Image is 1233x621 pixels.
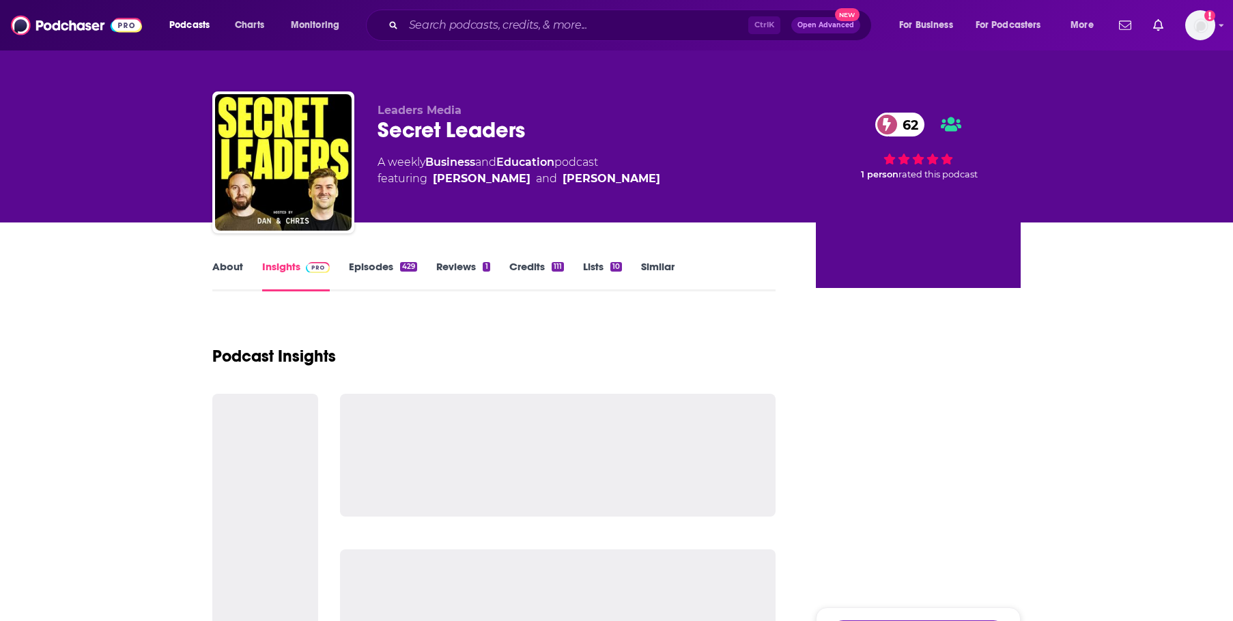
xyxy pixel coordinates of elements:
button: open menu [281,14,357,36]
span: Open Advanced [797,22,854,29]
button: open menu [967,14,1061,36]
a: [PERSON_NAME] [563,171,660,187]
span: 1 person [861,169,898,179]
a: [PERSON_NAME] [433,171,530,187]
button: Open AdvancedNew [791,17,860,33]
img: Podchaser - Follow, Share and Rate Podcasts [11,12,142,38]
span: Logged in as Ashley_Beenen [1185,10,1215,40]
a: Episodes429 [349,260,417,291]
button: open menu [890,14,970,36]
button: open menu [1061,14,1111,36]
span: More [1071,16,1094,35]
div: 10 [610,262,622,272]
a: Business [425,156,475,169]
span: For Business [899,16,953,35]
span: Leaders Media [378,104,462,117]
span: New [835,8,860,21]
button: open menu [160,14,227,36]
span: featuring [378,171,660,187]
img: Secret Leaders [215,94,352,231]
div: 429 [400,262,417,272]
a: Credits111 [509,260,564,291]
span: Podcasts [169,16,210,35]
a: Similar [641,260,675,291]
button: Show profile menu [1185,10,1215,40]
div: 62 1 personrated this podcast [816,104,1021,188]
span: rated this podcast [898,169,978,179]
a: Education [496,156,554,169]
input: Search podcasts, credits, & more... [403,14,748,36]
div: A weekly podcast [378,154,660,187]
span: Charts [235,16,264,35]
span: and [475,156,496,169]
a: 62 [875,113,925,136]
a: About [212,260,243,291]
a: Show notifications dropdown [1114,14,1137,37]
div: 1 [483,262,490,272]
div: Search podcasts, credits, & more... [379,10,885,41]
a: Show notifications dropdown [1148,14,1169,37]
h1: Podcast Insights [212,346,336,366]
img: Podchaser Pro [306,262,330,273]
span: and [536,171,557,187]
span: Ctrl K [748,16,780,34]
span: Monitoring [291,16,339,35]
span: 62 [889,113,925,136]
span: For Podcasters [976,16,1041,35]
div: 111 [552,262,564,272]
a: Lists10 [583,260,622,291]
img: User Profile [1185,10,1215,40]
a: Reviews1 [436,260,490,291]
a: InsightsPodchaser Pro [262,260,330,291]
a: Charts [226,14,272,36]
svg: Add a profile image [1204,10,1215,21]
